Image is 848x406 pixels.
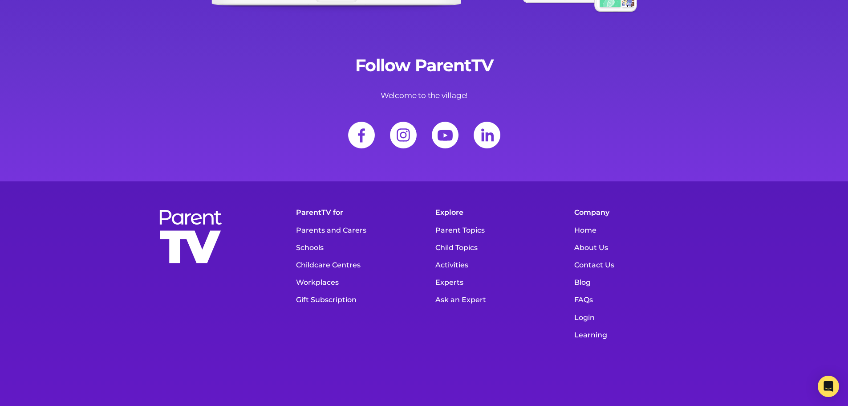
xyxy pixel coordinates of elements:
a: Blog [570,274,696,291]
img: social-icon-ig.b812365.svg [383,115,423,155]
a: Login [570,309,696,326]
h5: ParentTV for [292,204,418,221]
a: Facebook [341,115,381,155]
a: Activities [431,256,557,274]
a: Parent Topics [431,221,557,239]
a: Experts [431,274,557,291]
h5: Company [570,204,696,221]
a: Schools [292,239,418,256]
a: Gift Subscription [292,291,418,308]
a: Workplaces [292,274,418,291]
img: parenttv-logo-stacked-white.f9d0032.svg [157,208,224,265]
p: Welcome to the village! [153,89,696,102]
img: svg+xml;base64,PHN2ZyB4bWxucz0iaHR0cDovL3d3dy53My5vcmcvMjAwMC9zdmciIHdpZHRoPSI4MC4wMDEiIGhlaWdodD... [341,115,381,155]
a: Home [570,221,696,239]
a: LinkedIn [467,115,507,155]
a: About Us [570,239,696,256]
img: svg+xml;base64,PHN2ZyBoZWlnaHQ9IjgwIiB2aWV3Qm94PSIwIDAgODAuMDAxIDgwIiB3aWR0aD0iODAuMDAxIiB4bWxucz... [425,115,465,155]
a: Instagram [383,115,423,155]
a: Youtube [425,115,465,155]
a: Learning [570,326,696,344]
a: Parents and Carers [292,221,418,239]
div: Open Intercom Messenger [818,376,839,397]
a: Childcare Centres [292,256,418,274]
a: Child Topics [431,239,557,256]
a: FAQs [570,291,696,308]
img: svg+xml;base64,PHN2ZyBoZWlnaHQ9IjgwIiB2aWV3Qm94PSIwIDAgODAgODAiIHdpZHRoPSI4MCIgeG1sbnM9Imh0dHA6Ly... [467,115,507,155]
a: Contact Us [570,256,696,274]
h5: Explore [431,204,557,221]
h2: Follow ParentTV [153,55,696,76]
a: Ask an Expert [431,291,557,308]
